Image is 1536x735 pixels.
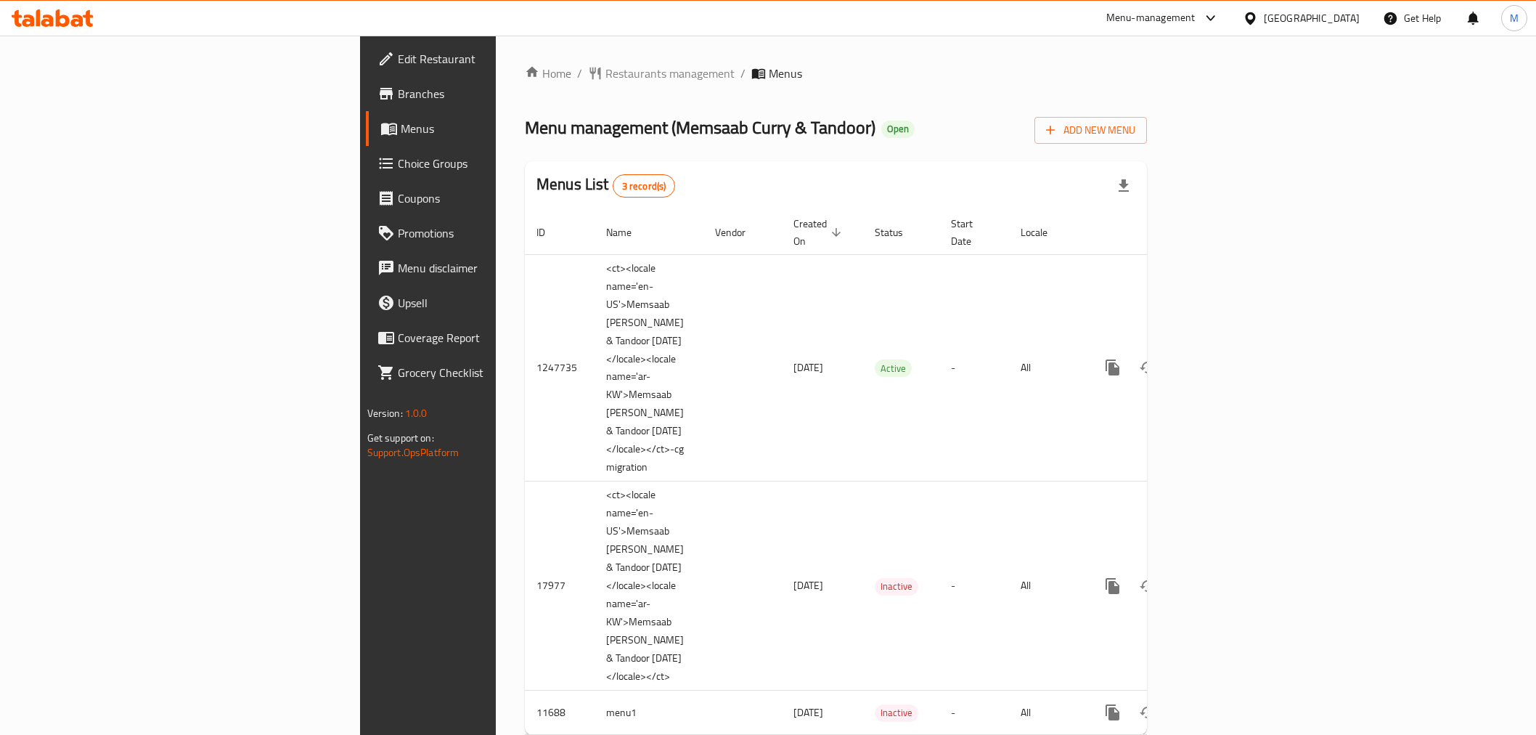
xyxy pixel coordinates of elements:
span: 3 record(s) [613,179,675,193]
td: All [1009,482,1084,691]
span: M [1510,10,1519,26]
a: Coverage Report [366,320,616,355]
button: more [1095,569,1130,604]
a: Upsell [366,285,616,320]
span: Menus [401,120,605,137]
h2: Menus List [536,174,675,198]
span: Vendor [715,224,764,241]
span: Inactive [875,704,918,721]
span: Version: [367,404,403,423]
span: Menus [769,65,802,82]
div: Inactive [875,578,918,596]
span: Created On [793,215,846,250]
span: Branches [398,85,605,102]
span: Restaurants management [605,65,735,82]
a: Menu disclaimer [366,251,616,285]
span: Edit Restaurant [398,50,605,68]
td: - [939,482,1009,691]
span: Open [881,123,915,135]
td: All [1009,254,1084,482]
span: Choice Groups [398,155,605,172]
span: Menu management ( Memsaab Curry & Tandoor ) [525,111,875,144]
span: ID [536,224,564,241]
a: Coupons [366,181,616,216]
div: Export file [1106,168,1141,203]
td: All [1009,691,1084,735]
span: Name [606,224,650,241]
a: Promotions [366,216,616,251]
a: Edit Restaurant [366,41,616,76]
span: Upsell [398,294,605,312]
span: Menu disclaimer [398,259,605,277]
a: Support.OpsPlatform [367,443,459,462]
button: Change Status [1130,695,1165,730]
span: [DATE] [793,358,823,377]
span: Inactive [875,578,918,595]
span: Get support on: [367,429,434,447]
button: Add New Menu [1034,117,1147,144]
td: - [939,254,1009,482]
td: menu1 [595,691,703,735]
span: Start Date [951,215,992,250]
span: Promotions [398,224,605,242]
a: Restaurants management [588,65,735,82]
nav: breadcrumb [525,65,1147,82]
div: Menu-management [1106,9,1196,27]
li: / [740,65,745,82]
button: more [1095,695,1130,730]
span: 1.0.0 [405,404,428,423]
span: Status [875,224,922,241]
span: Locale [1021,224,1066,241]
span: Coverage Report [398,329,605,346]
span: Active [875,360,912,377]
div: Inactive [875,704,918,722]
a: Menus [366,111,616,146]
td: <ct><locale name='en-US'>Memsaab [PERSON_NAME] & Tandoor [DATE] </locale><locale name='ar-KW'>Mem... [595,254,703,482]
a: Grocery Checklist [366,355,616,390]
span: [DATE] [793,703,823,722]
div: Active [875,360,912,377]
th: Actions [1084,211,1246,255]
div: Total records count [613,174,676,198]
button: more [1095,350,1130,385]
button: Change Status [1130,350,1165,385]
div: [GEOGRAPHIC_DATA] [1264,10,1360,26]
a: Choice Groups [366,146,616,181]
a: Branches [366,76,616,111]
span: Coupons [398,190,605,207]
button: Change Status [1130,569,1165,604]
span: [DATE] [793,576,823,595]
div: Open [881,121,915,138]
span: Grocery Checklist [398,364,605,381]
td: <ct><locale name='en-US'>Memsaab [PERSON_NAME] & Tandoor [DATE] </locale><locale name='ar-KW'>Mem... [595,482,703,691]
td: - [939,691,1009,735]
span: Add New Menu [1046,121,1135,139]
